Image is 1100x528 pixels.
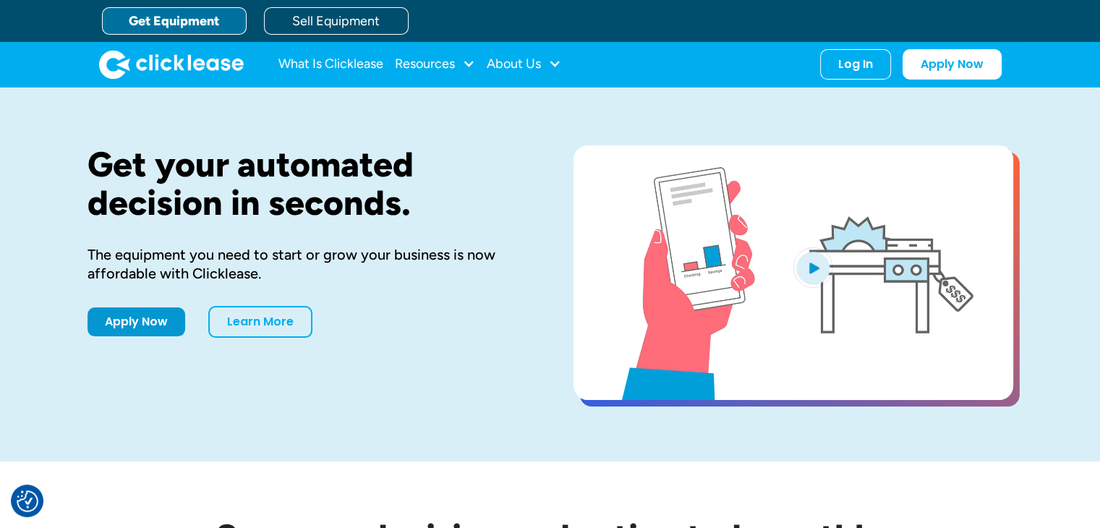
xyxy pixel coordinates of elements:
[208,306,312,338] a: Learn More
[278,50,383,79] a: What Is Clicklease
[17,490,38,512] img: Revisit consent button
[88,145,527,222] h1: Get your automated decision in seconds.
[264,7,409,35] a: Sell Equipment
[17,490,38,512] button: Consent Preferences
[838,57,873,72] div: Log In
[793,247,832,288] img: Blue play button logo on a light blue circular background
[99,50,244,79] img: Clicklease logo
[88,307,185,336] a: Apply Now
[88,245,527,283] div: The equipment you need to start or grow your business is now affordable with Clicklease.
[99,50,244,79] a: home
[487,50,561,79] div: About Us
[574,145,1013,400] a: open lightbox
[395,50,475,79] div: Resources
[102,7,247,35] a: Get Equipment
[903,49,1002,80] a: Apply Now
